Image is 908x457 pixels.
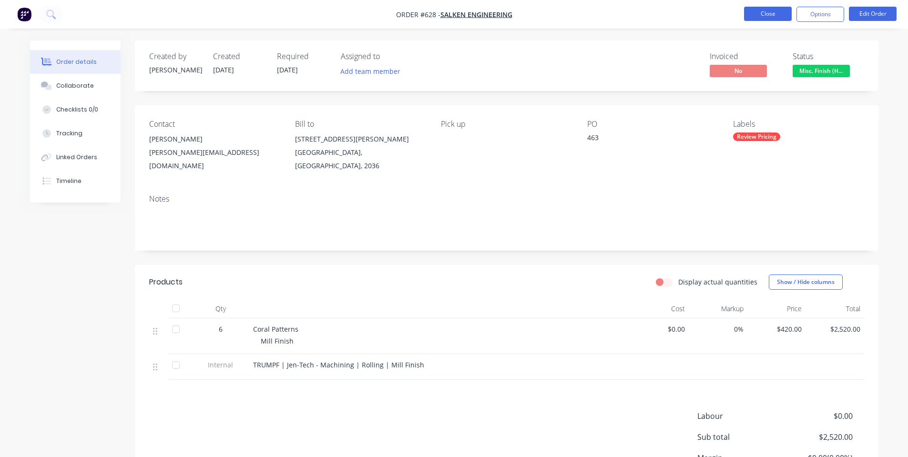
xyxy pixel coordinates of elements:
img: Factory [17,7,31,21]
button: Order details [30,50,121,74]
div: Labels [733,120,864,129]
span: No [710,65,767,77]
div: Checklists 0/0 [56,105,98,114]
div: Pick up [441,120,571,129]
span: Misc. Finish (H... [793,65,850,77]
div: Notes [149,194,864,203]
button: Add team member [335,65,405,78]
button: Tracking [30,122,121,145]
div: [PERSON_NAME][EMAIL_ADDRESS][DOMAIN_NAME] [149,146,280,173]
div: [PERSON_NAME] [149,65,202,75]
span: Sub total [697,431,782,443]
span: TRUMPF | Jen-Tech - Machining | Rolling | Mill Finish [253,360,424,369]
div: Linked Orders [56,153,97,162]
div: Cost [631,299,689,318]
button: Misc. Finish (H... [793,65,850,79]
div: Bill to [295,120,426,129]
div: Timeline [56,177,82,185]
button: Options [796,7,844,22]
div: Markup [689,299,747,318]
button: Show / Hide columns [769,274,843,290]
span: $2,520.00 [782,431,852,443]
button: Timeline [30,169,121,193]
button: Close [744,7,792,21]
button: Edit Order [849,7,897,21]
span: 6 [219,324,223,334]
div: Created by [149,52,202,61]
div: PO [587,120,718,129]
span: Mill Finish [261,336,294,345]
div: Created [213,52,265,61]
div: Assigned to [341,52,436,61]
div: Required [277,52,329,61]
a: Salken Engineering [440,10,512,19]
div: Products [149,276,183,288]
div: Tracking [56,129,82,138]
div: [PERSON_NAME][PERSON_NAME][EMAIL_ADDRESS][DOMAIN_NAME] [149,132,280,173]
span: Order #628 - [396,10,440,19]
span: Coral Patterns [253,325,298,334]
span: 0% [693,324,744,334]
label: Display actual quantities [678,277,757,287]
span: $0.00 [782,410,852,422]
div: [PERSON_NAME] [149,132,280,146]
span: [DATE] [213,65,234,74]
button: Checklists 0/0 [30,98,121,122]
div: [STREET_ADDRESS][PERSON_NAME][GEOGRAPHIC_DATA], [GEOGRAPHIC_DATA], 2036 [295,132,426,173]
button: Add team member [341,65,406,78]
div: Qty [192,299,249,318]
span: Labour [697,410,782,422]
div: Collaborate [56,81,94,90]
span: Internal [196,360,245,370]
span: $0.00 [634,324,685,334]
div: Total [806,299,864,318]
button: Collaborate [30,74,121,98]
div: Price [747,299,806,318]
span: $2,520.00 [809,324,860,334]
span: $420.00 [751,324,802,334]
div: [GEOGRAPHIC_DATA], [GEOGRAPHIC_DATA], 2036 [295,146,426,173]
div: Contact [149,120,280,129]
div: [STREET_ADDRESS][PERSON_NAME] [295,132,426,146]
div: Status [793,52,864,61]
span: [DATE] [277,65,298,74]
button: Linked Orders [30,145,121,169]
div: Review Pricing [733,132,780,141]
div: 463 [587,132,706,146]
div: Invoiced [710,52,781,61]
div: Order details [56,58,97,66]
